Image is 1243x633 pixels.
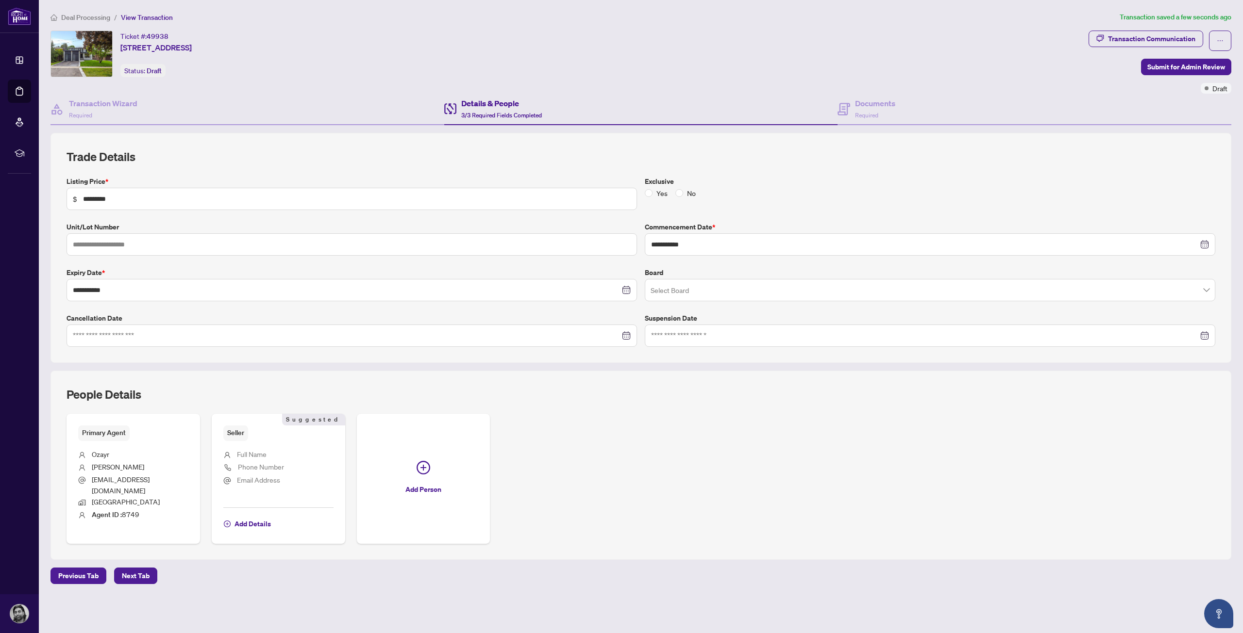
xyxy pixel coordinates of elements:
[238,462,284,471] span: Phone Number
[461,97,542,109] h4: Details & People
[461,112,542,119] span: 3/3 Required Fields Completed
[417,461,430,474] span: plus-circle
[67,149,1215,164] h2: Trade Details
[1217,37,1224,44] span: ellipsis
[645,313,1215,324] label: Suspension Date
[92,450,109,458] span: Ozayr
[282,414,345,425] span: Suggested
[1147,59,1225,75] span: Submit for Admin Review
[69,97,137,109] h4: Transaction Wizard
[147,32,168,41] span: 49938
[224,520,231,527] span: plus-circle
[147,66,162,75] span: Draft
[357,414,490,544] button: Add Person
[855,112,878,119] span: Required
[855,97,895,109] h4: Documents
[1089,31,1203,47] button: Transaction Communication
[122,568,150,584] span: Next Tab
[120,42,192,53] span: [STREET_ADDRESS]
[67,176,637,187] label: Listing Price
[683,188,700,198] span: No
[51,31,112,77] img: IMG-W12359547_1.jpg
[67,267,637,278] label: Expiry Date
[1204,599,1233,628] button: Open asap
[92,510,122,519] b: Agent ID :
[223,516,271,532] button: Add Details
[223,425,248,440] span: Seller
[61,13,110,22] span: Deal Processing
[50,568,106,584] button: Previous Tab
[1120,12,1231,23] article: Transaction saved a few seconds ago
[645,267,1215,278] label: Board
[10,604,29,623] img: Profile Icon
[1212,83,1227,94] span: Draft
[92,475,150,495] span: [EMAIL_ADDRESS][DOMAIN_NAME]
[653,188,672,198] span: Yes
[1108,31,1195,47] div: Transaction Communication
[58,568,99,584] span: Previous Tab
[69,112,92,119] span: Required
[67,387,141,402] h2: People Details
[120,31,168,42] div: Ticket #:
[235,516,271,532] span: Add Details
[120,64,166,77] div: Status:
[92,510,139,519] span: 8749
[114,12,117,23] li: /
[237,450,267,458] span: Full Name
[645,222,1215,232] label: Commencement Date
[114,568,157,584] button: Next Tab
[78,425,130,440] span: Primary Agent
[92,497,160,506] span: [GEOGRAPHIC_DATA]
[1141,59,1231,75] button: Submit for Admin Review
[67,222,637,232] label: Unit/Lot Number
[92,462,144,471] span: [PERSON_NAME]
[73,194,77,204] span: $
[237,475,280,484] span: Email Address
[405,482,441,497] span: Add Person
[121,13,173,22] span: View Transaction
[50,14,57,21] span: home
[67,313,637,324] label: Cancellation Date
[8,7,31,25] img: logo
[645,176,1215,187] label: Exclusive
